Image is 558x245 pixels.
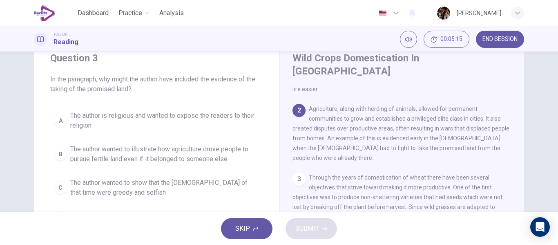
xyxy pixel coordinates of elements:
span: TOEFL® [54,31,67,37]
span: END SESSION [482,36,518,43]
div: B [54,148,67,161]
div: Hide [424,31,469,48]
button: SKIP [221,218,272,239]
h4: Question 3 [50,52,263,65]
span: Practice [118,8,142,18]
span: The author wanted to show that the [DEMOGRAPHIC_DATA] of that time were greedy and selfish [70,178,259,198]
div: C [54,181,67,194]
div: A [54,114,67,127]
button: Practice [115,6,153,20]
div: Mute [400,31,417,48]
span: In the paragraph, why might the author have included the evidence of the taking of the promised l... [50,74,263,94]
button: AThe author is religious and wanted to expose the readers to their religion [50,107,263,134]
button: Analysis [156,6,187,20]
div: [PERSON_NAME] [457,8,501,18]
img: en [377,10,388,16]
button: DThe author wanted to describe the evil of people [50,208,263,228]
h4: Wild Crops Domestication In [GEOGRAPHIC_DATA] [292,52,509,78]
span: SKIP [235,223,250,234]
span: 00:05:15 [440,36,462,43]
div: Open Intercom Messenger [530,217,550,237]
span: Dashboard [78,8,109,18]
span: Analysis [159,8,184,18]
span: The author is religious and wanted to expose the readers to their religion [70,111,259,130]
span: The author wanted to illustrate how agriculture drove people to pursue fertile land even if it be... [70,144,259,164]
div: D [54,211,67,225]
h1: Reading [54,37,78,47]
button: END SESSION [476,31,524,48]
a: EduSynch logo [34,5,74,21]
button: Dashboard [74,6,112,20]
img: Profile picture [437,7,450,20]
button: 00:05:15 [424,31,469,48]
img: EduSynch logo [34,5,56,21]
button: CThe author wanted to show that the [DEMOGRAPHIC_DATA] of that time were greedy and selfish [50,174,263,201]
div: 3 [292,173,306,186]
button: BThe author wanted to illustrate how agriculture drove people to pursue fertile land even if it b... [50,141,263,168]
div: 2 [292,104,306,117]
span: Agriculture, along with herding of animals, allowed for permanent communities to grow and establi... [292,106,509,161]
